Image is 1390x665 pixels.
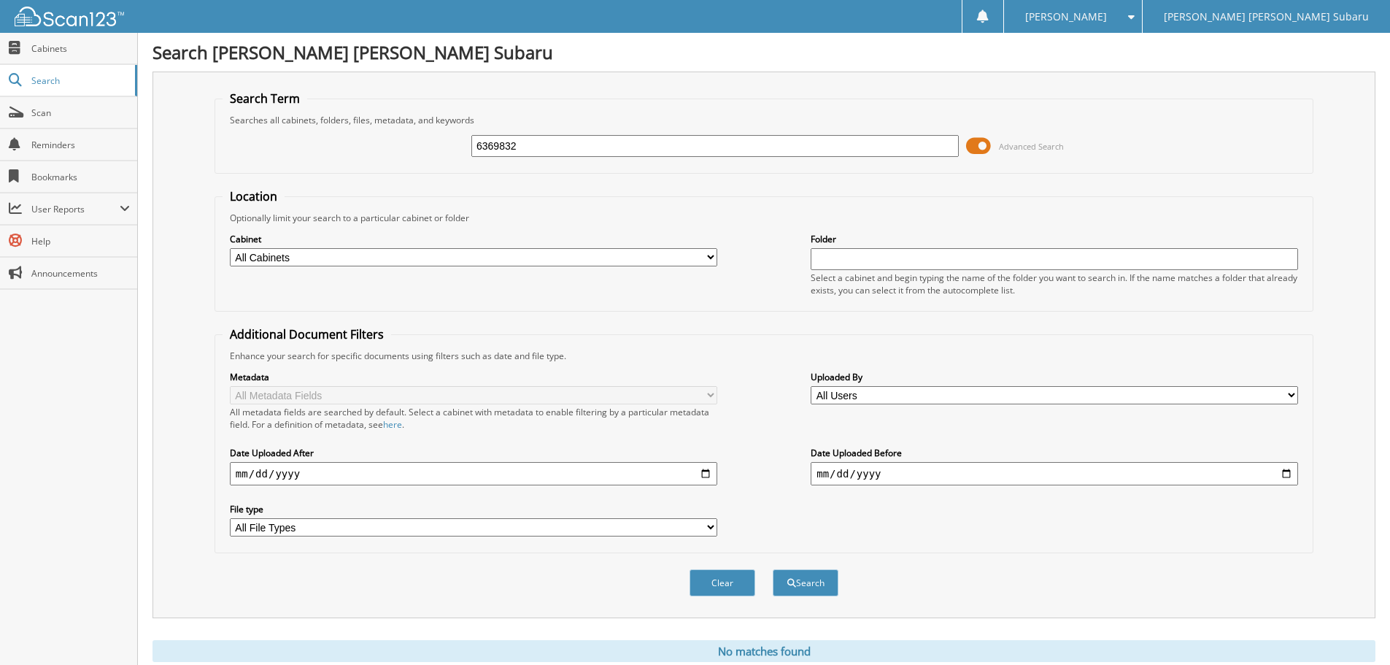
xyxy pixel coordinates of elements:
[31,139,130,151] span: Reminders
[773,569,838,596] button: Search
[230,406,717,431] div: All metadata fields are searched by default. Select a cabinet with metadata to enable filtering b...
[811,371,1298,383] label: Uploaded By
[223,114,1305,126] div: Searches all cabinets, folders, files, metadata, and keywords
[31,235,130,247] span: Help
[223,91,307,107] legend: Search Term
[811,447,1298,459] label: Date Uploaded Before
[1164,12,1369,21] span: [PERSON_NAME] [PERSON_NAME] Subaru
[690,569,755,596] button: Clear
[223,188,285,204] legend: Location
[230,447,717,459] label: Date Uploaded After
[31,74,128,87] span: Search
[230,371,717,383] label: Metadata
[223,212,1305,224] div: Optionally limit your search to a particular cabinet or folder
[31,267,130,280] span: Announcements
[223,326,391,342] legend: Additional Document Filters
[811,233,1298,245] label: Folder
[15,7,124,26] img: scan123-logo-white.svg
[31,107,130,119] span: Scan
[811,272,1298,296] div: Select a cabinet and begin typing the name of the folder you want to search in. If the name match...
[383,418,402,431] a: here
[152,40,1375,64] h1: Search [PERSON_NAME] [PERSON_NAME] Subaru
[230,503,717,515] label: File type
[31,42,130,55] span: Cabinets
[811,462,1298,485] input: end
[230,233,717,245] label: Cabinet
[999,141,1064,152] span: Advanced Search
[152,640,1375,662] div: No matches found
[223,350,1305,362] div: Enhance your search for specific documents using filters such as date and file type.
[230,462,717,485] input: start
[1025,12,1107,21] span: [PERSON_NAME]
[31,203,120,215] span: User Reports
[31,171,130,183] span: Bookmarks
